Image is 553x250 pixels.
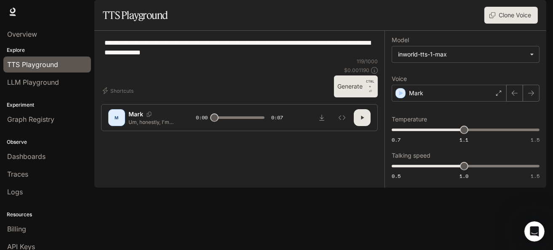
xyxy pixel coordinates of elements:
button: Clone Voice [484,7,538,24]
h1: TTS Playground [103,7,168,24]
span: 1.0 [459,172,468,180]
button: Copy Voice ID [143,112,155,117]
button: Inspect [334,109,350,126]
p: Temperature [392,116,427,122]
p: ⏎ [366,79,374,94]
p: $ 0.001190 [344,67,369,74]
p: 119 / 1000 [357,58,378,65]
p: Mark [409,89,423,97]
span: 0:00 [196,113,208,122]
p: Talking speed [392,153,430,159]
p: Mark [128,110,143,118]
span: 0.5 [392,172,401,180]
span: 1.5 [531,172,540,180]
span: 1.1 [459,136,468,143]
button: Download audio [313,109,330,126]
div: inworld-tts-1-max [398,50,526,59]
button: Shortcuts [101,84,137,97]
div: inworld-tts-1-max [392,46,539,62]
button: GenerateCTRL +⏎ [334,75,378,97]
span: 0:07 [271,113,283,122]
div: M [110,111,123,124]
span: 1.5 [531,136,540,143]
p: Um, honestly, I'm not too sure about that, but, uh, I kinda remember hearing something about it o... [128,118,176,126]
iframe: Intercom live chat [524,221,545,242]
p: CTRL + [366,79,374,89]
p: Model [392,37,409,43]
p: Voice [392,76,407,82]
span: 0.7 [392,136,401,143]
